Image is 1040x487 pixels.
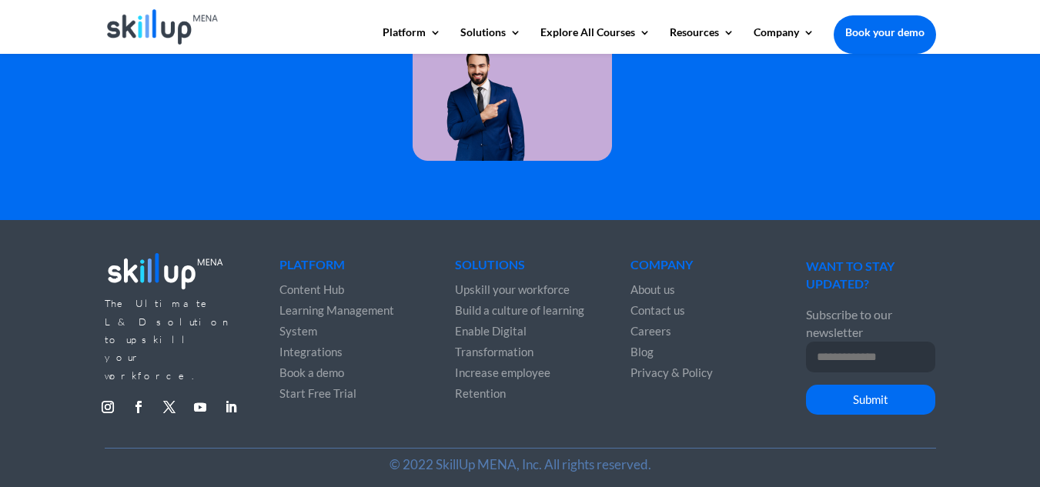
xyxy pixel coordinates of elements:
span: WANT TO STAY UPDATED? [806,259,895,291]
a: Content Hub [279,282,344,296]
a: Follow on LinkedIn [219,395,243,419]
a: Blog [630,345,654,359]
a: Explore All Courses [540,27,650,53]
a: Start Free Trial [279,386,356,400]
a: Follow on Youtube [188,395,212,419]
a: Build a culture of learning [455,303,584,317]
h4: Solutions [455,259,584,279]
a: Integrations [279,345,343,359]
span: Submit [853,392,888,406]
a: Platform [383,27,441,53]
a: Upskill your workforce [455,282,570,296]
a: Enable Digital Transformation [455,324,533,359]
a: Book a demo [279,365,344,379]
a: Contact us [630,303,685,317]
a: Increase employee Retention [455,365,550,400]
a: Learning Management System [279,303,394,338]
a: Follow on X [157,395,182,419]
a: Follow on Instagram [95,395,120,419]
span: The Ultimate L&D solution to upskill your workforce. [105,297,232,382]
p: © 2022 SkillUp MENA, Inc. All rights reserved. [105,455,936,473]
img: footer_logo [105,248,226,293]
iframe: Chat Widget [963,413,1040,487]
h4: Company [630,259,760,279]
a: Resources [670,27,734,53]
h4: Platform [279,259,409,279]
a: Book your demo [834,15,936,49]
button: Submit [806,385,935,415]
a: Privacy & Policy [630,365,713,379]
p: Subscribe to our newsletter [806,305,935,342]
a: Careers [630,324,671,338]
a: Company [754,27,814,53]
img: Skillup Mena [107,9,219,45]
a: Follow on Facebook [126,395,151,419]
a: About us [630,282,675,296]
a: Solutions [460,27,521,53]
